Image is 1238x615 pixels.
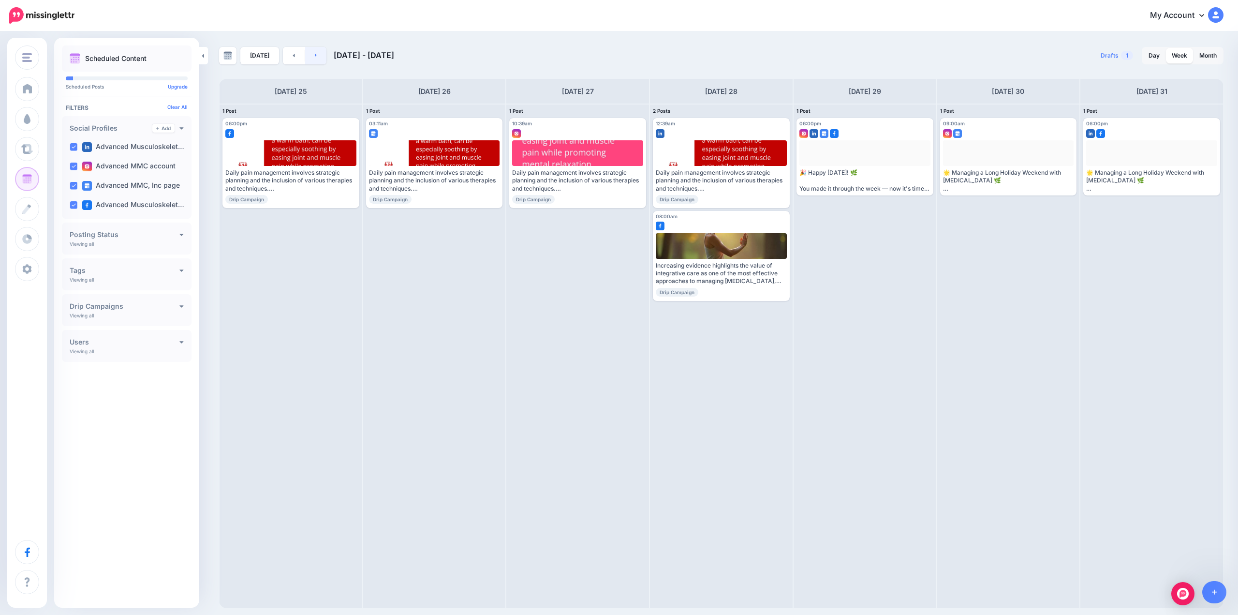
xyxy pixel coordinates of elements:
h4: Posting Status [70,231,179,238]
div: 🎉 Happy [DATE]! 🌿 You made it through the week — now it's time to slow down, recharge, and refocu... [799,169,930,193]
h4: Social Profiles [70,125,152,132]
a: [DATE] [240,47,279,64]
span: 1 Post [222,108,236,114]
span: 1 Post [940,108,954,114]
span: 1 Post [796,108,811,114]
a: Clear All [167,104,188,110]
a: Add [152,124,175,133]
span: Drip Campaign [369,195,412,204]
span: Drip Campaign [512,195,555,204]
span: 06:00pm [225,120,247,126]
img: instagram-square.png [943,129,952,138]
h4: [DATE] 30 [992,86,1024,97]
img: google_business-square.png [820,129,828,138]
img: instagram-square.png [512,129,521,138]
div: Daily pain management involves strategic planning and the inclusion of various therapies and tech... [369,169,500,193]
span: 10:39am [512,120,532,126]
p: Scheduled Content [85,55,147,62]
img: Missinglettr [9,7,74,24]
h4: Users [70,339,179,345]
h4: Drip Campaigns [70,303,179,310]
span: Drip Campaign [656,288,698,297]
span: 1 Post [366,108,380,114]
img: calendar-grey-darker.png [223,51,232,60]
img: linkedin-square.png [810,129,818,138]
img: instagram-square.png [82,162,92,171]
img: facebook-square.png [82,200,92,210]
span: Drip Campaign [656,195,698,204]
div: Daily pain management involves strategic planning and the inclusion of various therapies and tech... [656,169,787,193]
h4: [DATE] 25 [275,86,307,97]
p: Viewing all [70,241,94,247]
div: Open Intercom Messenger [1171,582,1194,605]
img: instagram-square.png [799,129,808,138]
h4: Tags [70,267,179,274]
a: Month [1194,48,1223,63]
span: Drip Campaign [225,195,268,204]
img: linkedin-square.png [656,129,664,138]
span: 03:11am [369,120,388,126]
img: google_business-square.png [82,181,92,191]
span: 12:39am [656,120,675,126]
label: Advanced MMC, Inc page [82,181,180,191]
span: 1 Post [509,108,523,114]
a: Day [1143,48,1165,63]
span: 1 Post [1083,108,1097,114]
img: menu.png [22,53,32,62]
span: 08:00am [656,213,678,219]
a: Upgrade [168,84,188,90]
img: facebook-square.png [656,222,664,230]
span: [DATE] - [DATE] [334,50,394,60]
div: 🌟 Managing a Long Holiday Weekend with [MEDICAL_DATA] 🌿 Holiday weekends can be full of joy — but... [1086,169,1217,193]
span: 06:00pm [1086,120,1108,126]
img: linkedin-square.png [82,142,92,152]
label: Advanced Musculoskelet… [82,200,184,210]
img: linkedin-square.png [1086,129,1095,138]
div: Increasing evidence highlights the value of integrative care as one of the most effective approac... [656,262,787,285]
label: Advanced MMC account [82,162,176,171]
div: 🌟 Managing a Long Holiday Weekend with [MEDICAL_DATA] 🌿 Holiday weekends can be full of joy — but... [943,169,1074,193]
p: Scheduled Posts [66,84,188,89]
img: google_business-square.png [953,129,962,138]
p: Viewing all [70,277,94,283]
div: Daily pain management involves strategic planning and the inclusion of various therapies and tech... [512,169,643,193]
span: 2 Posts [653,108,671,114]
h4: [DATE] 29 [849,86,881,97]
p: Viewing all [70,348,94,354]
p: Viewing all [70,313,94,318]
label: Advanced Musculoskelet… [82,142,184,152]
a: Drafts1 [1095,47,1139,64]
span: Drafts [1101,53,1119,59]
a: My Account [1140,4,1223,28]
h4: [DATE] 26 [418,86,451,97]
div: Daily pain management involves strategic planning and the inclusion of various therapies and tech... [225,169,356,193]
h4: [DATE] 28 [705,86,737,97]
span: 1 [1121,51,1133,60]
img: facebook-square.png [830,129,839,138]
span: 06:00pm [799,120,821,126]
h4: [DATE] 27 [562,86,594,97]
span: 09:00am [943,120,965,126]
img: facebook-square.png [225,129,234,138]
h4: Filters [66,104,188,111]
img: calendar.png [70,53,80,64]
a: Week [1166,48,1193,63]
img: facebook-square.png [1096,129,1105,138]
img: google_business-square.png [369,129,378,138]
h4: [DATE] 31 [1136,86,1167,97]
